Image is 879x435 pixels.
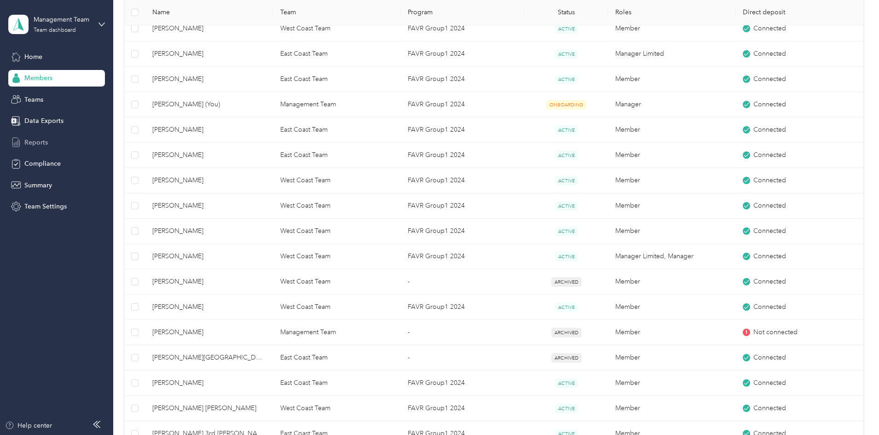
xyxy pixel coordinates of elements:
td: William Pang [145,295,272,320]
td: Nancy K. Oneal-Jackson [145,41,272,67]
td: FAVR Group1 2024 [400,371,525,396]
td: Member [608,117,735,143]
span: ONBOARDING [546,100,586,110]
td: West Coast Team [273,219,400,244]
td: John R. Vandyck (You) [145,92,272,117]
td: Member [608,345,735,371]
span: ACTIVE [555,151,578,160]
td: FAVR Group1 2024 [400,16,525,41]
span: ACTIVE [555,176,578,186]
td: FAVR Group1 2024 [400,219,525,244]
td: Member [608,295,735,320]
td: Member [608,143,735,168]
span: ARCHIVED [551,353,582,363]
span: ARCHIVED [551,328,582,337]
td: Member [608,168,735,193]
div: Management Team [34,15,91,24]
td: East Coast Team [273,143,400,168]
td: Member [608,396,735,421]
td: - [400,320,525,345]
td: Jeffrey K. Reib [145,219,272,244]
span: Compliance [24,159,61,168]
td: West Coast Team [273,244,400,269]
span: ACTIVE [555,302,578,312]
span: ACTIVE [555,24,578,34]
td: West Coast Team [273,295,400,320]
td: FAVR Group1 2024 [400,396,525,421]
td: Mary C. Cathell [145,193,272,219]
td: Member [608,16,735,41]
span: [PERSON_NAME] (You) [152,99,265,110]
td: Member [608,193,735,219]
td: FAVR Group1 2024 [400,41,525,67]
td: Management Team [273,320,400,345]
span: [PERSON_NAME] [152,49,265,59]
span: [PERSON_NAME] [152,150,265,160]
td: West Coast Team [273,269,400,295]
span: [PERSON_NAME][GEOGRAPHIC_DATA] [152,353,265,363]
span: Summary [24,180,52,190]
td: East Coast Team [273,345,400,371]
button: Help center [5,421,52,430]
span: Home [24,52,42,62]
td: Member [608,67,735,92]
td: FAVR Group1 2024 [400,168,525,193]
span: Connected [753,403,786,413]
span: [PERSON_NAME] [152,74,265,84]
td: Bruce A. Feldman [145,117,272,143]
span: [PERSON_NAME] [152,23,265,34]
span: [PERSON_NAME] [152,277,265,287]
td: - [400,269,525,295]
span: Connected [753,226,786,236]
span: [PERSON_NAME] [152,125,265,135]
td: West Coast Team [273,193,400,219]
span: Connected [753,23,786,34]
span: ACTIVE [555,125,578,135]
td: Joseph J. Dalpiaz [145,16,272,41]
td: FAVR Group1 2024 [400,117,525,143]
span: ACTIVE [555,404,578,413]
td: Angela N. Podesta [145,371,272,396]
td: Michael R. Liscsak [145,67,272,92]
td: East Coast Team [273,117,400,143]
td: Sandra Y. Metz [145,345,272,371]
td: Management Team [273,92,400,117]
span: Connected [753,125,786,135]
div: Team dashboard [34,28,76,33]
td: East Coast Team [273,41,400,67]
td: FAVR Group1 2024 [400,67,525,92]
span: Connected [753,277,786,287]
td: East Coast Team [273,67,400,92]
td: Ryan J. Takeda [145,269,272,295]
span: Team Settings [24,202,67,211]
td: FAVR Group1 2024 [400,92,525,117]
span: ARCHIVED [551,277,582,287]
span: [PERSON_NAME] [152,302,265,312]
span: Connected [753,378,786,388]
span: Not connected [753,327,798,337]
td: James W. Conte [145,320,272,345]
span: [PERSON_NAME] [152,175,265,186]
span: Connected [753,353,786,363]
td: East Coast Team [273,371,400,396]
span: Name [152,9,265,17]
span: Connected [753,99,786,110]
td: Christopher M. Dubois [145,244,272,269]
td: Michael R. Rita [145,396,272,421]
td: West Coast Team [273,168,400,193]
span: ACTIVE [555,75,578,84]
span: Connected [753,175,786,186]
td: West Coast Team [273,16,400,41]
span: ACTIVE [555,49,578,59]
td: Member [608,371,735,396]
span: [PERSON_NAME] [PERSON_NAME] [152,403,265,413]
td: Christopher H. Sarjeant [145,143,272,168]
span: Reports [24,138,48,147]
td: FAVR Group1 2024 [400,295,525,320]
span: Connected [753,251,786,261]
td: FAVR Group1 2024 [400,193,525,219]
iframe: Everlance-gr Chat Button Frame [827,383,879,435]
span: [PERSON_NAME] [152,251,265,261]
td: Manager [608,92,735,117]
